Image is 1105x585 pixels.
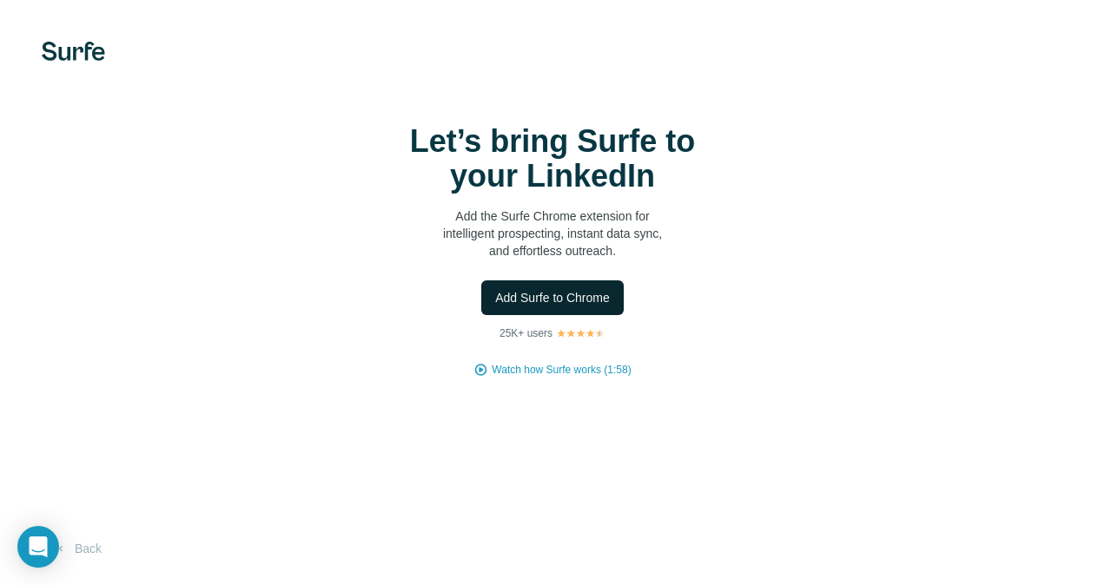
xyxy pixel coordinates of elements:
[379,207,726,260] p: Add the Surfe Chrome extension for intelligent prospecting, instant data sync, and effortless out...
[500,325,552,341] p: 25K+ users
[492,362,631,378] button: Watch how Surfe works (1:58)
[379,124,726,194] h1: Let’s bring Surfe to your LinkedIn
[17,526,59,568] div: Open Intercom Messenger
[495,289,610,306] span: Add Surfe to Chrome
[42,42,105,61] img: Surfe's logo
[42,533,114,564] button: Back
[481,280,624,315] button: Add Surfe to Chrome
[556,328,605,339] img: Rating Stars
